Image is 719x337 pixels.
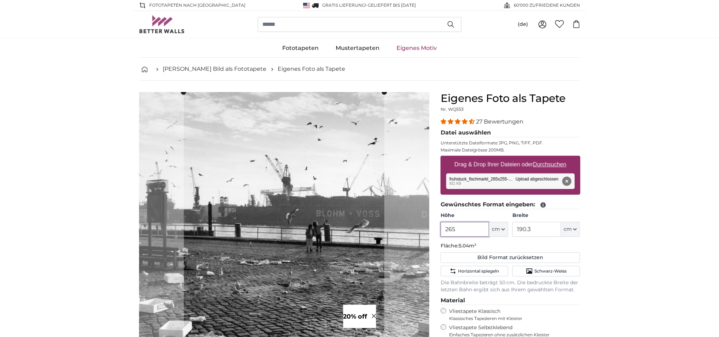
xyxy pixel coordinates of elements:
button: cm [561,222,580,237]
img: Vereinigte Staaten [303,3,310,8]
span: - [366,2,416,8]
span: 5.04m² [459,242,476,249]
button: cm [489,222,508,237]
span: Nr. WQ553 [441,107,464,112]
button: Bild Format zurücksetzen [441,252,580,263]
a: Fototapeten [274,39,327,57]
span: 60'000 ZUFRIEDENE KUNDEN [514,2,580,8]
p: Fläche: [441,242,580,250]
nav: breadcrumbs [139,58,580,81]
button: Schwarz-Weiss [512,266,580,276]
span: 27 Bewertungen [476,118,524,125]
a: Mustertapeten [327,39,388,57]
span: 4.41 stars [441,118,476,125]
img: Betterwalls [139,15,185,33]
span: Geliefert bis [DATE] [368,2,416,8]
u: Durchsuchen [533,161,566,167]
legend: Datei auswählen [441,128,580,137]
span: Klassisches Tapezieren mit Kleister [449,316,574,321]
legend: Material [441,296,580,305]
label: Breite [512,212,580,219]
span: Schwarz-Weiss [534,268,567,274]
label: Höhe [441,212,508,219]
a: Eigenes Motiv [388,39,445,57]
span: Fototapeten nach [GEOGRAPHIC_DATA] [150,2,246,8]
span: GRATIS Lieferung! [323,2,366,8]
h1: Eigenes Foto als Tapete [441,92,580,105]
span: cm [492,226,500,233]
p: Unterstützte Dateiformate JPG, PNG, TIFF, PDF. [441,140,580,146]
span: cm [564,226,572,233]
a: [PERSON_NAME] Bild als Fototapete [163,65,267,73]
label: Drag & Drop Ihrer Dateien oder [452,158,569,172]
a: Eigenes Foto als Tapete [278,65,346,73]
p: Die Bahnbreite beträgt 50 cm. Die bedruckte Breite der letzten Bahn ergibt sich aus Ihrem gewählt... [441,279,580,293]
button: Horizontal spiegeln [441,266,508,276]
label: Vliestapete Klassisch [449,308,574,321]
span: Horizontal spiegeln [458,268,499,274]
p: Maximale Dateigrösse 200MB. [441,147,580,153]
legend: Gewünschtes Format eingeben: [441,200,580,209]
button: (de) [512,18,534,31]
